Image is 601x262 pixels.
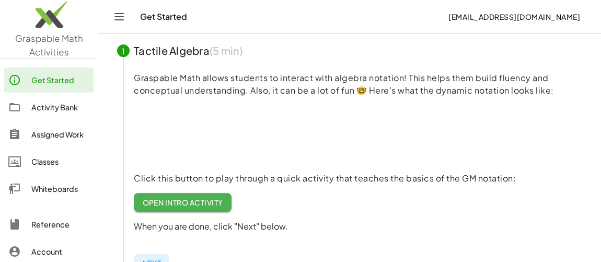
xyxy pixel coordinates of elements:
span: Open Intro Activity [142,198,223,207]
a: Whiteboards [4,176,94,201]
span: [EMAIL_ADDRESS][DOMAIN_NAME] [448,12,580,21]
div: Reference [31,218,89,231]
p: Click this button to play through a quick activity that teaches the basics of the GM notation: [134,172,582,185]
div: Get Started [31,74,89,86]
a: Reference [4,212,94,237]
span: Graspable Math Activities [15,32,83,58]
div: 1 [117,44,130,57]
button: [EMAIL_ADDRESS][DOMAIN_NAME] [440,7,588,26]
a: Get Started [4,67,94,93]
button: 1Tactile Algebra(5 min) [105,34,595,67]
div: Account [31,245,89,258]
a: Activity Bank [4,95,94,120]
p: Graspable Math allows students to interact with algebra notation! This helps them build fluency a... [134,72,582,97]
button: Toggle navigation [111,8,128,25]
div: Whiteboards [31,183,89,195]
video: What is this? This is dynamic math notation. Dynamic math notation plays a central role in how Gr... [134,95,291,173]
a: Classes [4,149,94,174]
div: Classes [31,155,89,168]
p: When you are done, click "Next" below. [134,220,582,233]
a: Assigned Work [4,122,94,147]
div: Assigned Work [31,128,89,141]
div: Activity Bank [31,101,89,113]
a: Open Intro Activity [134,193,232,212]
